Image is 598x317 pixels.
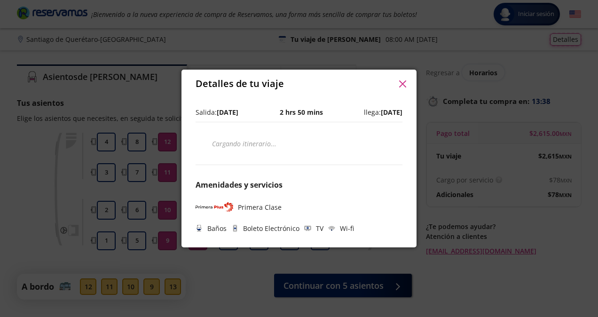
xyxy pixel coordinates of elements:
[364,107,402,117] p: llega:
[196,179,402,190] p: Amenidades y servicios
[238,202,282,212] p: Primera Clase
[207,223,227,233] p: Baños
[196,107,238,117] p: Salida:
[243,223,299,233] p: Boleto Electrónico
[316,223,323,233] p: TV
[212,139,276,148] em: Cargando itinerario ...
[381,108,402,117] b: [DATE]
[196,200,233,214] img: PRIMERA PLUS
[280,107,323,117] p: 2 hrs 50 mins
[196,77,284,91] p: Detalles de tu viaje
[217,108,238,117] b: [DATE]
[340,223,354,233] p: Wi-fi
